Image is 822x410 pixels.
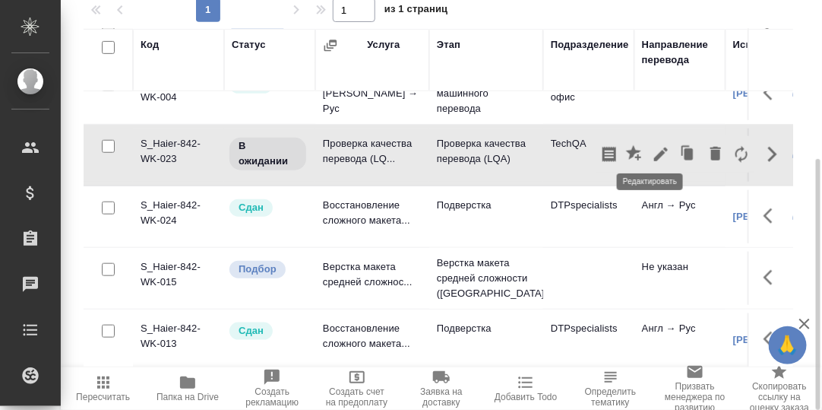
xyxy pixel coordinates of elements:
[653,367,737,410] button: Призвать менеджера по развитию
[634,129,726,182] td: Англ → Рус
[543,313,634,367] td: DTPspecialists
[315,313,429,367] td: Восстановление сложного макета...
[754,259,791,296] button: Здесь прячутся важные кнопки
[733,37,800,52] div: Исполнитель
[674,136,703,173] button: Клонировать
[228,259,308,280] div: Можно подбирать исполнителей
[239,138,297,169] p: В ожидании
[733,211,817,222] a: [PERSON_NAME]
[315,63,429,124] td: Перевод [PERSON_NAME] → Рус
[239,262,277,277] p: Подбор
[232,37,266,52] div: Статус
[156,392,219,402] span: Папка на Drive
[408,386,474,408] span: Заявка на доставку
[543,190,634,243] td: DTPspecialists
[239,386,305,408] span: Создать рекламацию
[399,367,483,410] button: Заявка на доставку
[703,136,729,173] button: Удалить
[315,190,429,243] td: Восстановление сложного макета...
[367,37,400,52] div: Услуга
[315,252,429,305] td: Верстка макета средней сложнос...
[324,386,390,408] span: Создать счет на предоплату
[634,67,726,120] td: Англ → Рус
[61,367,145,410] button: Пересчитать
[437,198,536,213] p: Подверстка
[76,392,130,402] span: Пересчитать
[437,136,536,167] p: Проверка качества перевода (LQA)
[230,367,315,410] button: Создать рекламацию
[754,321,791,358] button: Здесь прячутся важные кнопки
[634,313,726,367] td: Англ → Рус
[642,37,718,68] div: Направление перевода
[754,136,791,173] button: Скрыть кнопки
[228,136,308,172] div: Исполнитель назначен, приступать к работе пока рано
[551,37,629,52] div: Подразделение
[543,67,634,120] td: Проектный офис
[754,75,791,111] button: Здесь прячутся важные кнопки
[141,37,159,52] div: Код
[634,190,726,243] td: Англ → Рус
[133,67,224,120] td: S_Haier-842-WK-004
[228,198,308,218] div: Менеджер проверил работу исполнителя, передает ее на следующий этап
[323,38,338,53] button: Сгруппировать
[315,129,429,182] td: Проверка качества перевода (LQ...
[315,367,399,410] button: Создать счет на предоплату
[437,37,460,52] div: Этап
[775,329,801,361] span: 🙏
[738,367,822,410] button: Скопировать ссылку на оценку заказа
[437,71,536,116] p: Постредактура машинного перевода
[568,367,653,410] button: Определить тематику
[239,323,264,338] p: Сдан
[729,136,754,173] button: Заменить
[543,129,634,182] td: TechQA
[733,87,817,99] a: [PERSON_NAME]
[133,313,224,367] td: S_Haier-842-WK-013
[145,367,229,410] button: Папка на Drive
[228,321,308,342] div: Менеджер проверил работу исполнителя, передает ее на следующий этап
[484,367,568,410] button: Добавить Todo
[239,200,264,215] p: Сдан
[437,321,536,336] p: Подверстка
[733,334,817,345] a: [PERSON_NAME]
[577,386,643,408] span: Определить тематику
[622,136,648,173] button: Добавить оценку
[437,256,536,301] p: Верстка макета средней сложности ([GEOGRAPHIC_DATA]...
[769,326,807,364] button: 🙏
[596,136,622,173] button: Скопировать мини-бриф
[133,190,224,243] td: S_Haier-842-WK-024
[133,252,224,305] td: S_Haier-842-WK-015
[634,252,726,305] td: Не указан
[495,392,557,402] span: Добавить Todo
[133,129,224,182] td: S_Haier-842-WK-023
